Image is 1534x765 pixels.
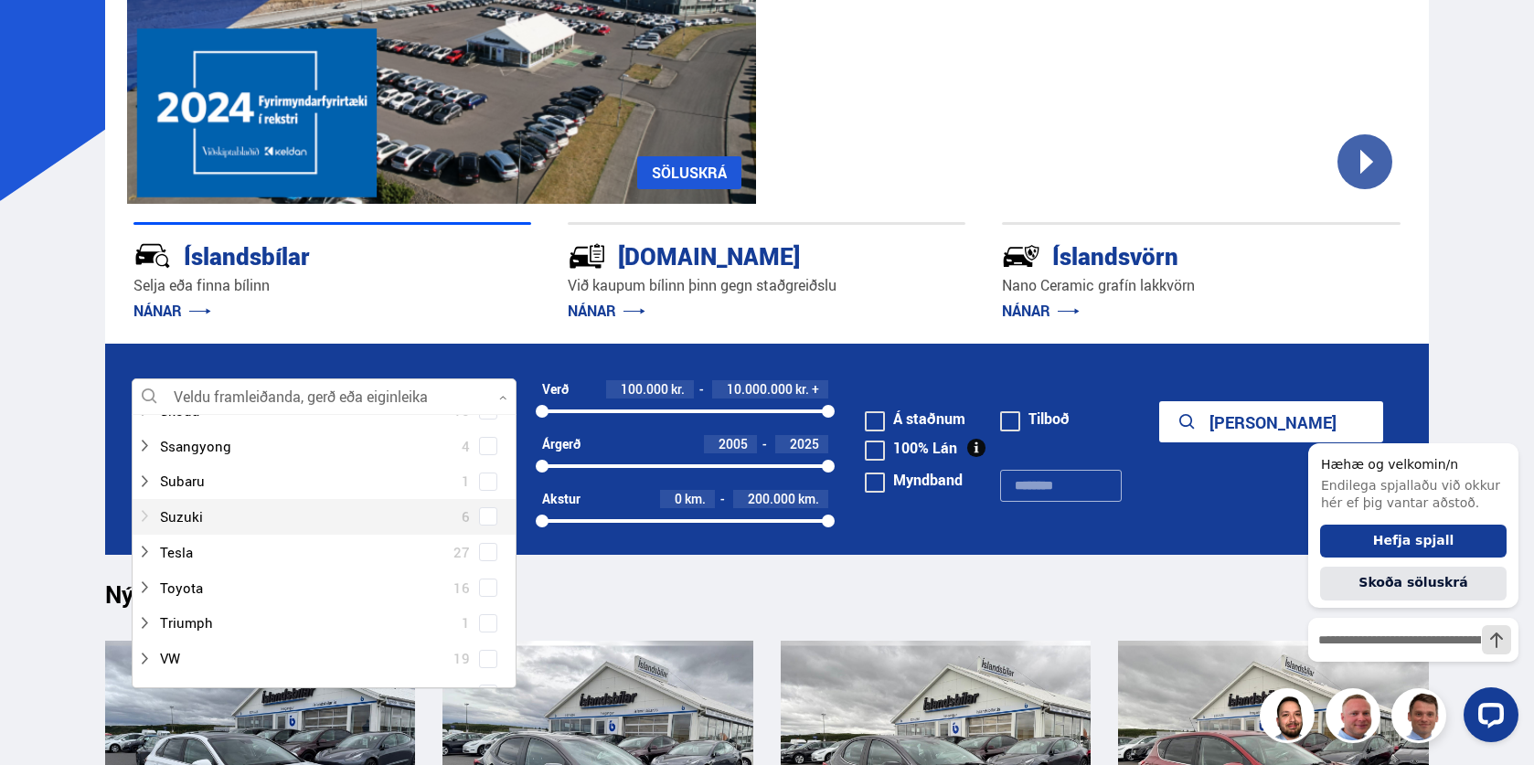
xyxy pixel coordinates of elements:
span: 27 [453,539,470,566]
span: 1 [462,610,470,636]
div: [DOMAIN_NAME] [568,239,900,271]
span: kr. [795,382,809,397]
label: Á staðnum [865,411,965,426]
img: tr5P-W3DuiFaO7aO.svg [568,237,606,275]
span: 19 [453,645,470,672]
div: Íslandsvörn [1002,239,1335,271]
span: 14 [453,681,470,707]
a: SÖLUSKRÁ [637,156,741,189]
span: 2005 [719,435,748,452]
p: Nano Ceramic grafín lakkvörn [1002,275,1400,296]
div: Verð [542,382,569,397]
span: 1 [462,468,470,494]
span: 100.000 [621,380,668,398]
label: 100% Lán [865,441,957,455]
span: 2025 [790,435,819,452]
span: 0 [675,490,682,507]
img: -Svtn6bYgwAsiwNX.svg [1002,237,1040,275]
button: [PERSON_NAME] [1159,401,1383,442]
a: NÁNAR [133,301,211,321]
div: Akstur [542,492,581,506]
img: nhp88E3Fdnt1Opn2.png [1262,691,1317,746]
img: JRvxyua_JYH6wB4c.svg [133,237,172,275]
span: kr. [671,382,685,397]
label: Tilboð [1000,411,1070,426]
a: NÁNAR [1002,301,1080,321]
span: 6 [462,504,470,530]
label: Myndband [865,473,963,487]
span: km. [685,492,706,506]
p: Selja eða finna bílinn [133,275,531,296]
div: Íslandsbílar [133,239,466,271]
span: km. [798,492,819,506]
h1: Nýtt á skrá [105,580,251,619]
span: 200.000 [748,490,795,507]
span: + [812,382,819,397]
span: 10.000.000 [727,380,793,398]
div: Árgerð [542,437,581,452]
iframe: LiveChat chat widget [1294,409,1526,757]
p: Við kaupum bílinn þinn gegn staðgreiðslu [568,275,965,296]
span: 16 [453,575,470,601]
a: NÁNAR [568,301,645,321]
span: 4 [462,433,470,460]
